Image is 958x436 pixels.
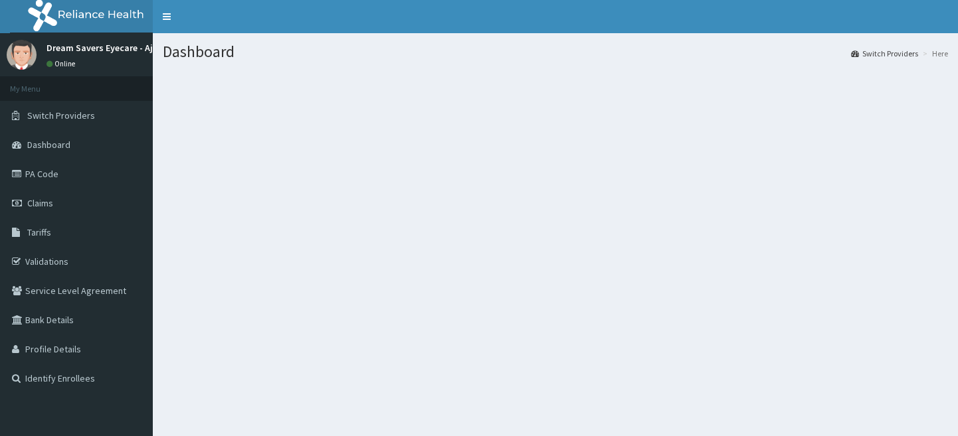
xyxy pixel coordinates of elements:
[27,197,53,209] span: Claims
[919,48,948,59] li: Here
[47,43,163,52] p: Dream Savers Eyecare - Ajah
[163,43,948,60] h1: Dashboard
[7,40,37,70] img: User Image
[27,139,70,151] span: Dashboard
[27,109,95,121] span: Switch Providers
[47,59,78,68] a: Online
[851,48,918,59] a: Switch Providers
[27,226,51,238] span: Tariffs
